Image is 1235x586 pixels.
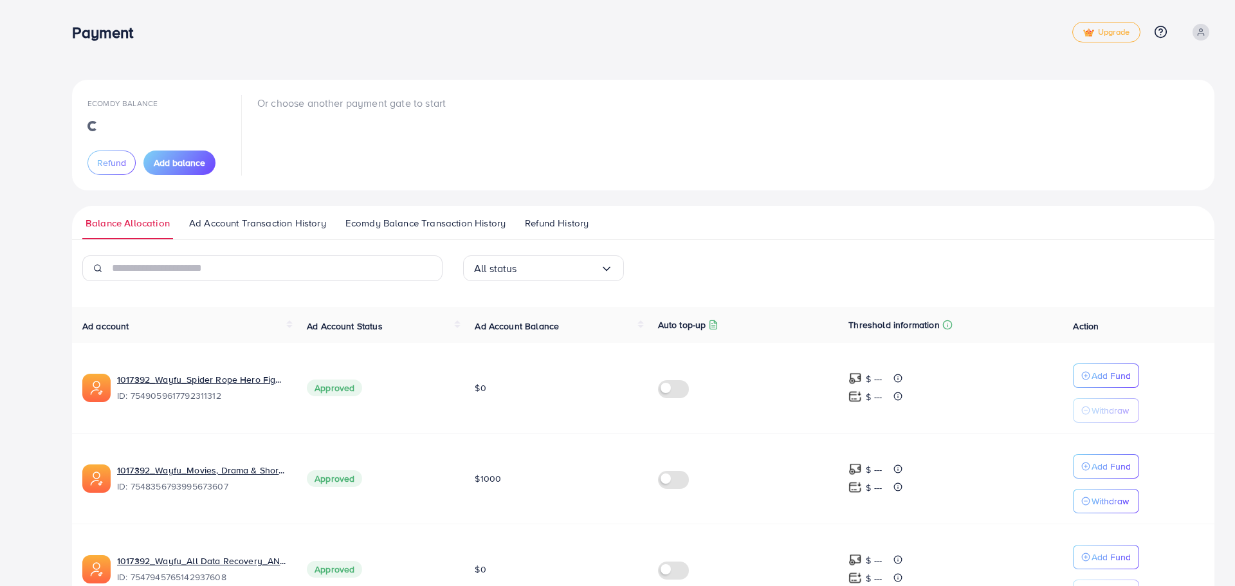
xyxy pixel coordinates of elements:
a: 1017392_Wayfu_Movies, Drama & Short Reel_AND [117,464,286,477]
button: Refund [87,151,136,175]
p: Withdraw [1092,493,1129,509]
p: Add Fund [1092,549,1131,565]
a: tickUpgrade [1072,22,1140,42]
p: $ --- [866,480,882,495]
span: All status [474,259,517,279]
img: top-up amount [848,571,862,585]
button: Add Fund [1073,363,1139,388]
span: Approved [307,470,362,487]
div: Search for option [463,255,624,281]
span: $1000 [475,472,501,485]
span: $0 [475,563,486,576]
span: ID: 7547945765142937608 [117,571,286,583]
span: Approved [307,380,362,396]
p: Or choose another payment gate to start [257,95,446,111]
img: top-up amount [848,462,862,476]
img: top-up amount [848,481,862,494]
span: $0 [475,381,486,394]
span: Ad Account Status [307,320,383,333]
h3: Payment [72,23,143,42]
button: Withdraw [1073,489,1139,513]
img: ic-ads-acc.e4c84228.svg [82,464,111,493]
img: top-up amount [848,553,862,567]
span: Approved [307,561,362,578]
span: Balance Allocation [86,216,170,230]
span: Ad Account Transaction History [189,216,326,230]
p: $ --- [866,462,882,477]
p: Add Fund [1092,368,1131,383]
div: <span class='underline'>1017392_Wayfu_Movies, Drama & Short Reel_AND</span></br>7548356793995673607 [117,464,286,493]
button: Withdraw [1073,398,1139,423]
p: $ --- [866,571,882,586]
a: 1017392_Wayfu_All Data Recovery_AND [117,554,286,567]
p: Withdraw [1092,403,1129,418]
p: $ --- [866,553,882,568]
span: Add balance [154,156,205,169]
button: Add Fund [1073,454,1139,479]
img: ic-ads-acc.e4c84228.svg [82,374,111,402]
p: Add Fund [1092,459,1131,474]
span: Ecomdy Balance Transaction History [345,216,506,230]
span: Ecomdy Balance [87,98,158,109]
button: Add Fund [1073,545,1139,569]
p: Threshold information [848,317,939,333]
span: Ad account [82,320,129,333]
span: Ad Account Balance [475,320,559,333]
img: top-up amount [848,390,862,403]
a: 1017392_Wayfu_Spider Rope Hero Fighter_iOS [117,373,286,386]
input: Search for option [517,259,600,279]
button: Add balance [143,151,215,175]
div: <span class='underline'>1017392_Wayfu_All Data Recovery_AND</span></br>7547945765142937608 [117,554,286,584]
span: Upgrade [1083,28,1130,37]
img: ic-ads-acc.e4c84228.svg [82,555,111,583]
p: $ --- [866,371,882,387]
span: Refund History [525,216,589,230]
span: Refund [97,156,126,169]
div: <span class='underline'>1017392_Wayfu_Spider Rope Hero Fighter_iOS</span></br>7549059617792311312 [117,373,286,403]
img: top-up amount [848,372,862,385]
p: Auto top-up [658,317,706,333]
p: $ --- [866,389,882,405]
span: Action [1073,320,1099,333]
span: ID: 7549059617792311312 [117,389,286,402]
span: ID: 7548356793995673607 [117,480,286,493]
img: tick [1083,28,1094,37]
